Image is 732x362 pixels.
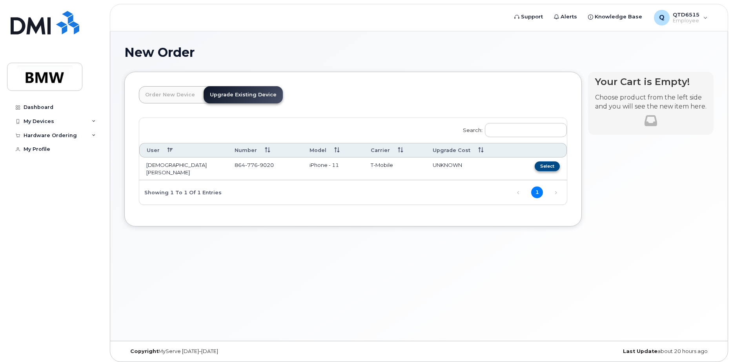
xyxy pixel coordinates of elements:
[433,162,462,168] span: UNKNOWN
[139,143,228,157] th: User: activate to sort column descending
[535,161,560,171] button: Select
[139,86,201,103] a: Order New Device
[235,162,274,168] span: 864
[204,86,283,103] a: Upgrade Existing Device
[517,348,714,355] div: about 20 hours ago
[139,157,228,180] td: [DEMOGRAPHIC_DATA][PERSON_NAME]
[485,123,567,137] input: Search:
[595,76,707,87] h4: Your Cart is Empty!
[124,348,321,355] div: MyServe [DATE]–[DATE]
[130,348,158,354] strong: Copyright
[512,187,524,199] a: Previous
[550,187,562,199] a: Next
[228,143,302,157] th: Number: activate to sort column ascending
[258,162,274,168] span: 9020
[595,93,707,111] p: Choose product from the left side and you will see the new item here.
[531,186,543,198] a: 1
[139,185,222,199] div: Showing 1 to 1 of 1 entries
[302,143,364,157] th: Model: activate to sort column ascending
[302,157,364,180] td: iPhone - 11
[623,348,657,354] strong: Last Update
[124,45,714,59] h1: New Order
[364,143,426,157] th: Carrier: activate to sort column ascending
[458,118,567,140] label: Search:
[426,143,512,157] th: Upgrade Cost: activate to sort column ascending
[698,328,726,356] iframe: Messenger Launcher
[245,162,258,168] span: 776
[364,157,426,180] td: T-Mobile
